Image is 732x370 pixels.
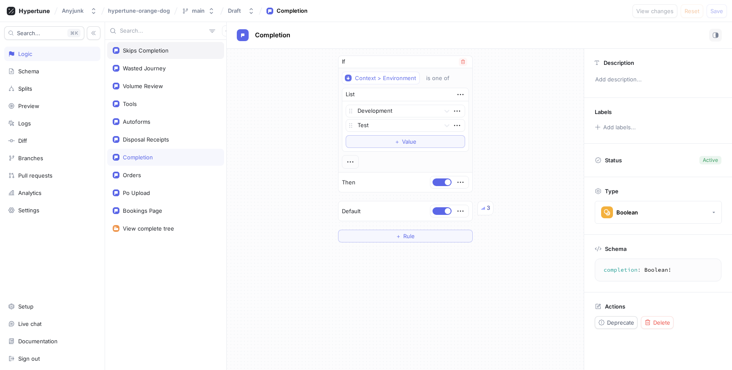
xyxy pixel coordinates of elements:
div: Pull requests [18,172,53,179]
div: Wasted Journey [123,65,166,72]
span: Deprecate [607,320,634,325]
span: Delete [653,320,670,325]
div: View complete tree [123,225,174,232]
p: Schema [605,245,627,252]
div: Documentation [18,338,58,345]
div: Orders [123,172,141,178]
span: Save [710,8,723,14]
div: Diff [18,137,27,144]
div: Autoforms [123,118,150,125]
button: Reset [681,4,703,18]
span: Search... [17,31,40,36]
div: List [346,90,355,99]
span: Rule [403,234,415,239]
div: Preview [18,103,39,109]
div: Volume Review [123,83,163,89]
p: Type [605,188,618,195]
button: Draft [225,4,258,18]
button: Delete [641,316,674,329]
p: If [342,58,345,66]
div: Sign out [18,355,40,362]
p: Description [604,59,634,66]
button: ＋Value [346,135,465,148]
span: Value [402,139,416,144]
div: Logic [18,50,32,57]
div: Po Upload [123,189,150,196]
button: Deprecate [595,316,638,329]
p: Labels [595,108,612,115]
div: Context > Environment [355,75,416,82]
div: Bookings Page [123,207,162,214]
span: hypertune-orange-dog [108,8,170,14]
button: Save [707,4,727,18]
div: Splits [18,85,32,92]
button: View changes [632,4,677,18]
p: Actions [605,303,625,310]
div: Logs [18,120,31,127]
button: Context > Environment [342,72,420,84]
input: Search... [120,27,206,35]
div: Active [703,156,718,164]
p: Then [342,178,355,187]
span: ＋ [394,139,400,144]
div: Setup [18,303,33,310]
span: Completion [255,32,290,39]
button: main [178,4,218,18]
p: Default [342,207,360,216]
div: Branches [18,155,43,161]
button: is one of [422,72,462,84]
div: Settings [18,207,39,214]
div: Schema [18,68,39,75]
span: ＋ [396,234,401,239]
span: Reset [685,8,699,14]
p: Status [605,154,622,166]
div: Completion [277,7,308,15]
a: Documentation [4,334,100,348]
button: ＋Rule [338,230,473,242]
div: Tools [123,100,137,107]
textarea: completion: Boolean! [599,262,718,278]
p: Add description... [591,72,725,87]
div: Anyjunk [62,7,83,14]
button: Anyjunk [58,4,100,18]
div: Boolean [616,209,638,216]
div: Skips Completion [123,47,169,54]
div: Analytics [18,189,42,196]
div: Disposal Receipts [123,136,169,143]
div: Draft [228,7,241,14]
div: Live chat [18,320,42,327]
button: Search...K [4,26,84,40]
div: is one of [426,75,449,82]
span: View changes [636,8,674,14]
button: Add labels... [592,122,638,133]
button: Boolean [595,201,722,224]
div: K [67,29,80,37]
div: Completion [123,154,153,161]
div: main [192,7,205,14]
div: 3 [487,204,490,212]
